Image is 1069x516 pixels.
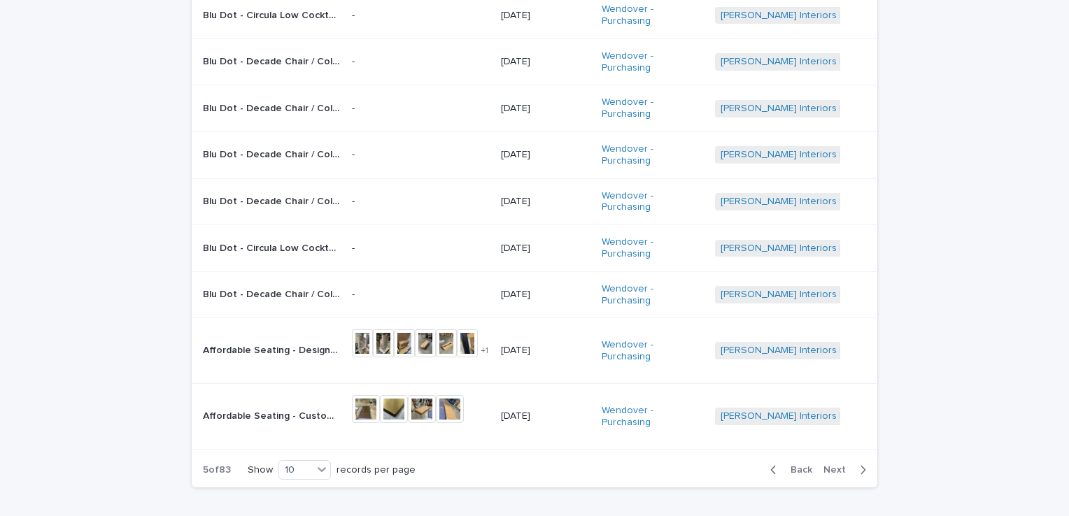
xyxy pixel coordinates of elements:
p: [DATE] [501,149,591,161]
p: - [352,10,489,22]
span: Next [823,465,854,475]
tr: Blu Dot - Decade Chair / Color-Tomato | 74452Blu Dot - Decade Chair / Color-Tomato | 74452 -[DATE... [192,131,877,178]
a: [PERSON_NAME] Interiors | Inbound Shipment | 24349 [721,103,963,115]
a: Wendover - Purchasing [602,236,704,260]
p: Affordable Seating - Custom Laminate Table Top with Self Edge SKU# ASF-LSE Table Size30in x 60in ... [203,408,344,422]
tr: Affordable Seating - Designer Series Square Table Base - Standard Ht SKU# ASF-TB-CI-4S-30 Base Si... [192,318,877,384]
p: [DATE] [501,345,591,357]
p: - [352,149,489,161]
p: [DATE] [501,196,591,208]
p: Affordable Seating - Designer Series Square Table Base - Standard Ht SKU# ASF-TB-CI-4S-30 Base Si... [203,342,344,357]
span: + 1 [481,347,488,355]
p: Blu Dot - Decade Chair / Color-Tomato | 74459 [203,53,344,68]
p: Blu Dot - Circula Low Cocktail Table Color Tomato | 74488 [203,7,344,22]
a: Wendover - Purchasing [602,339,704,363]
tr: Blu Dot - Decade Chair / Color-Tomato | 74448Blu Dot - Decade Chair / Color-Tomato | 74448 -[DATE... [192,271,877,318]
a: Wendover - Purchasing [602,96,704,120]
p: [DATE] [501,10,591,22]
p: Show [248,464,273,476]
a: Wendover - Purchasing [602,3,704,27]
button: Next [818,464,877,476]
p: - [352,103,489,115]
a: Wendover - Purchasing [602,143,704,167]
p: [DATE] [501,243,591,255]
p: Blu Dot - Decade Chair / Color-Tomato | 74465 [203,193,344,208]
p: - [352,196,489,208]
a: [PERSON_NAME] Interiors | Inbound Shipment | 24349 [721,289,963,301]
button: Back [759,464,818,476]
p: - [352,289,489,301]
p: [DATE] [501,103,591,115]
a: [PERSON_NAME] Interiors | Inbound Shipment | 24065 [721,345,963,357]
a: [PERSON_NAME] Interiors | Inbound Shipment | 24349 [721,196,963,208]
p: Blu Dot - Circula Low Cocktail Table Color Tomato | 74490 [203,240,344,255]
a: Wendover - Purchasing [602,190,704,214]
div: 10 [279,463,313,478]
a: Wendover - Purchasing [602,50,704,74]
p: Blu Dot - Decade Chair / Color-Tomato | 74449 [203,100,344,115]
a: Wendover - Purchasing [602,283,704,307]
span: Back [782,465,812,475]
p: Blu Dot - Decade Chair / Color-Tomato | 74452 [203,146,344,161]
p: 5 of 83 [192,453,242,487]
p: - [352,243,489,255]
a: [PERSON_NAME] Interiors | Inbound Shipment | 24349 [721,56,963,68]
a: [PERSON_NAME] Interiors | Inbound Shipment | 24349 [721,243,963,255]
tr: Blu Dot - Decade Chair / Color-Tomato | 74465Blu Dot - Decade Chair / Color-Tomato | 74465 -[DATE... [192,178,877,225]
tr: Blu Dot - Decade Chair / Color-Tomato | 74449Blu Dot - Decade Chair / Color-Tomato | 74449 -[DATE... [192,85,877,132]
tr: Blu Dot - Decade Chair / Color-Tomato | 74459Blu Dot - Decade Chair / Color-Tomato | 74459 -[DATE... [192,38,877,85]
p: [DATE] [501,289,591,301]
a: Wendover - Purchasing [602,405,704,429]
p: records per page [337,464,416,476]
a: [PERSON_NAME] Interiors | Inbound Shipment | 24065 [721,410,963,422]
p: Blu Dot - Decade Chair / Color-Tomato | 74448 [203,286,344,301]
a: [PERSON_NAME] Interiors | Inbound Shipment | 24349 [721,149,963,161]
a: [PERSON_NAME] Interiors | Inbound Shipment | 24349 [721,10,963,22]
tr: Affordable Seating - Custom Laminate Table Top with Self Edge SKU# ASF-LSE Table Size30in x 60in ... [192,384,877,450]
p: - [352,56,489,68]
tr: Blu Dot - Circula Low Cocktail Table Color Tomato | 74490Blu Dot - Circula Low Cocktail Table Col... [192,225,877,272]
p: [DATE] [501,56,591,68]
p: [DATE] [501,410,591,422]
